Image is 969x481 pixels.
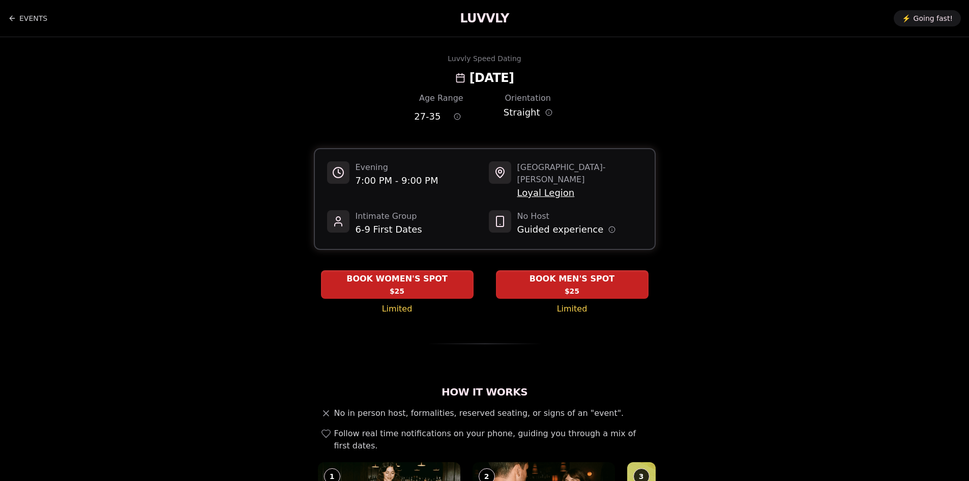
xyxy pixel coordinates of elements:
[469,70,514,86] h2: [DATE]
[446,105,468,128] button: Age range information
[414,92,468,104] div: Age Range
[344,273,450,285] span: BOOK WOMEN'S SPOT
[517,186,642,200] span: Loyal Legion
[501,92,555,104] div: Orientation
[460,10,509,26] a: LUVVLY
[608,226,615,233] button: Host information
[314,385,656,399] h2: How It Works
[390,286,404,296] span: $25
[334,407,624,419] span: No in person host, formalities, reserved seating, or signs of an "event".
[517,161,642,186] span: [GEOGRAPHIC_DATA] - [PERSON_NAME]
[527,273,616,285] span: BOOK MEN'S SPOT
[356,210,422,222] span: Intimate Group
[557,303,588,315] span: Limited
[448,53,521,64] div: Luvvly Speed Dating
[517,210,616,222] span: No Host
[504,105,540,120] span: Straight
[565,286,579,296] span: $25
[356,161,438,174] span: Evening
[356,174,438,188] span: 7:00 PM - 9:00 PM
[517,222,604,237] span: Guided experience
[545,109,552,116] button: Orientation information
[914,13,953,23] span: Going fast!
[496,270,649,299] button: BOOK MEN'S SPOT - Limited
[356,222,422,237] span: 6-9 First Dates
[382,303,413,315] span: Limited
[414,109,441,124] span: 27 - 35
[334,428,652,452] span: Follow real time notifications on your phone, guiding you through a mix of first dates.
[902,13,911,23] span: ⚡️
[321,270,474,299] button: BOOK WOMEN'S SPOT - Limited
[8,8,47,29] a: Back to events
